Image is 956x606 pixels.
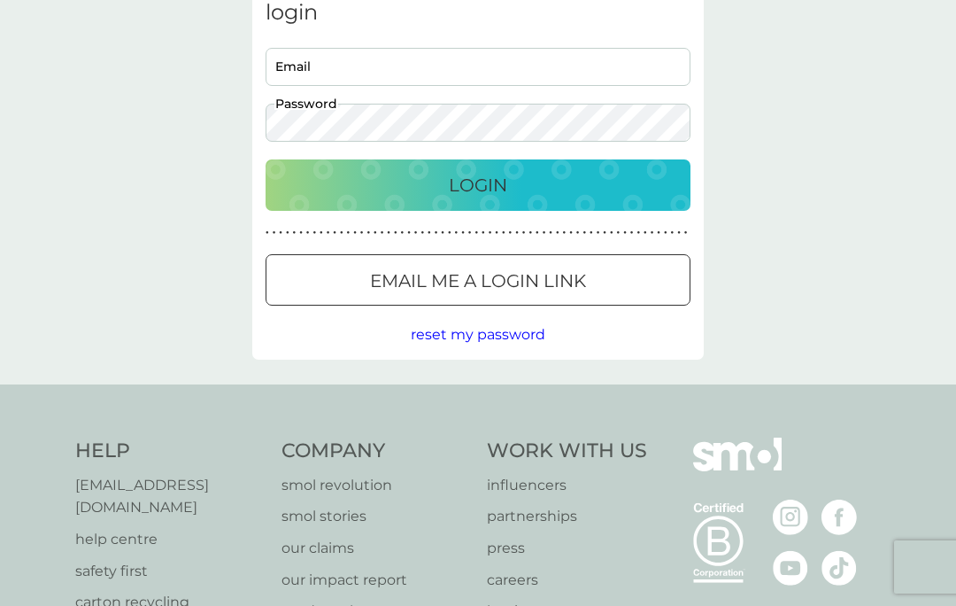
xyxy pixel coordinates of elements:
[428,229,431,237] p: ●
[630,229,634,237] p: ●
[482,229,485,237] p: ●
[543,229,546,237] p: ●
[411,323,545,346] button: reset my password
[306,229,310,237] p: ●
[487,474,647,497] a: influencers
[273,229,276,237] p: ●
[414,229,418,237] p: ●
[347,229,351,237] p: ●
[387,229,390,237] p: ●
[569,229,573,237] p: ●
[617,229,621,237] p: ●
[556,229,559,237] p: ●
[327,229,330,237] p: ●
[671,229,675,237] p: ●
[684,229,688,237] p: ●
[536,229,539,237] p: ●
[353,229,357,237] p: ●
[281,537,470,560] a: our claims
[281,474,470,497] a: smol revolution
[821,500,857,535] img: visit the smol Facebook page
[636,229,640,237] p: ●
[582,229,586,237] p: ●
[563,229,567,237] p: ●
[487,438,647,465] h4: Work With Us
[266,229,269,237] p: ●
[590,229,593,237] p: ●
[773,500,808,535] img: visit the smol Instagram page
[549,229,552,237] p: ●
[474,229,478,237] p: ●
[266,254,690,306] button: Email me a login link
[420,229,424,237] p: ●
[340,229,343,237] p: ●
[286,229,289,237] p: ●
[320,229,323,237] p: ●
[441,229,444,237] p: ●
[455,229,459,237] p: ●
[487,505,647,528] a: partnerships
[401,229,405,237] p: ●
[411,326,545,343] span: reset my password
[522,229,526,237] p: ●
[75,528,264,551] a: help centre
[597,229,600,237] p: ●
[495,229,498,237] p: ●
[75,560,264,583] a: safety first
[394,229,397,237] p: ●
[448,229,451,237] p: ●
[693,438,782,498] img: smol
[603,229,606,237] p: ●
[374,229,377,237] p: ●
[610,229,613,237] p: ●
[299,229,303,237] p: ●
[623,229,627,237] p: ●
[266,159,690,211] button: Login
[644,229,647,237] p: ●
[279,229,282,237] p: ●
[75,474,264,519] a: [EMAIL_ADDRESS][DOMAIN_NAME]
[515,229,519,237] p: ●
[502,229,505,237] p: ●
[281,505,470,528] a: smol stories
[360,229,364,237] p: ●
[509,229,513,237] p: ●
[664,229,667,237] p: ●
[75,438,264,465] h4: Help
[435,229,438,237] p: ●
[366,229,370,237] p: ●
[281,438,470,465] h4: Company
[528,229,532,237] p: ●
[333,229,336,237] p: ●
[651,229,654,237] p: ●
[576,229,580,237] p: ●
[381,229,384,237] p: ●
[487,537,647,560] a: press
[821,550,857,586] img: visit the smol Tiktok page
[281,569,470,592] a: our impact report
[370,267,586,295] p: Email me a login link
[407,229,411,237] p: ●
[487,569,647,592] a: careers
[657,229,660,237] p: ●
[489,229,492,237] p: ●
[773,550,808,586] img: visit the smol Youtube page
[677,229,681,237] p: ●
[461,229,465,237] p: ●
[449,171,507,199] p: Login
[468,229,472,237] p: ●
[312,229,316,237] p: ●
[293,229,297,237] p: ●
